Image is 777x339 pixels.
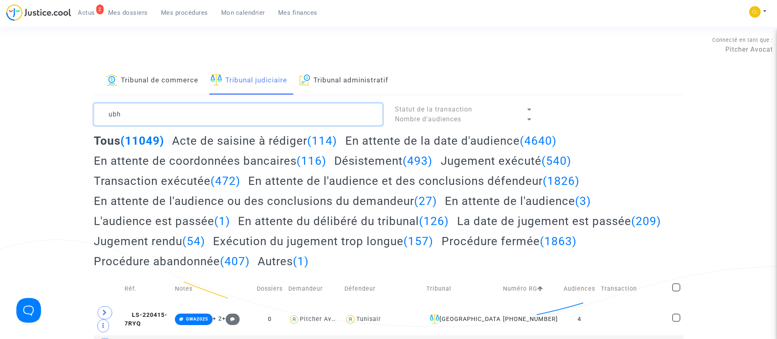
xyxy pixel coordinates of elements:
span: (493) [403,154,433,168]
td: Demandeur [285,274,342,303]
span: (4640) [520,134,557,148]
span: (472) [211,174,240,188]
h2: L'audience est passée [94,214,230,228]
img: icon-user.svg [288,314,300,325]
h2: En attente de coordonnées bancaires [94,154,326,168]
h2: Jugement exécuté [441,154,571,168]
h2: En attente de la date d'audience [345,134,557,148]
h2: En attente de l'audience et des conclusions défendeur [248,174,580,188]
img: jc-logo.svg [6,4,71,21]
span: (126) [419,214,449,228]
span: Connecté en tant que : [712,37,773,43]
h2: Procédure abandonnée [94,254,250,268]
h2: Jugement rendu [94,234,205,248]
td: 0 [254,303,285,335]
span: + [222,315,240,322]
span: Mon calendrier [221,9,265,16]
a: Tribunal de commerce [106,67,198,95]
iframe: Help Scout Beacon - Open [16,298,41,323]
span: GWA2025 [186,316,208,322]
a: Mes finances [272,7,324,19]
span: Mes dossiers [108,9,148,16]
h2: Exécution du jugement trop longue [213,234,433,248]
td: 4 [561,303,598,335]
span: (54) [182,234,205,248]
h2: En attente de l'audience [445,194,591,208]
span: (3) [575,194,591,208]
span: (540) [541,154,571,168]
a: Mes procédures [154,7,215,19]
span: (1) [293,255,309,268]
div: Tunisair [356,316,381,323]
h2: La date de jugement est passée [457,214,661,228]
span: (209) [631,214,661,228]
span: + 2 [213,315,222,322]
td: Réf. [122,274,172,303]
h2: Acte de saisine à rédiger [172,134,337,148]
span: Nombre d'audiences [395,115,461,123]
div: [GEOGRAPHIC_DATA] [426,314,497,324]
span: (1863) [540,234,577,248]
span: (27) [414,194,437,208]
a: 2Actus [71,7,102,19]
span: (407) [220,255,250,268]
td: Tribunal [424,274,500,303]
td: Défendeur [342,274,424,303]
span: Actus [78,9,95,16]
h2: Tous [94,134,164,148]
span: (114) [307,134,337,148]
td: Audiences [561,274,598,303]
td: Numéro RG [500,274,561,303]
a: Mon calendrier [215,7,272,19]
td: [PHONE_NUMBER] [500,303,561,335]
a: Tribunal administratif [299,67,389,95]
h2: Autres [258,254,309,268]
span: Mes procédures [161,9,208,16]
td: Notes [172,274,254,303]
div: Pitcher Avocat [300,316,345,323]
span: (1826) [543,174,580,188]
span: Statut de la transaction [395,105,472,113]
img: icon-user.svg [344,314,356,325]
span: Mes finances [278,9,317,16]
h2: En attente de l'audience ou des conclusions du demandeur [94,194,437,208]
h2: Désistement [334,154,433,168]
h2: Procédure fermée [442,234,577,248]
h2: En attente du délibéré du tribunal [238,214,449,228]
img: 6fca9af68d76bfc0a5525c74dfee314f [749,6,761,18]
td: Dossiers [254,274,285,303]
span: (116) [297,154,326,168]
img: icon-archive.svg [299,74,310,86]
td: Transaction [598,274,669,303]
span: (157) [403,234,433,248]
span: (11049) [120,134,164,148]
h2: Transaction exécutée [94,174,240,188]
img: icon-banque.svg [106,74,118,86]
div: 2 [96,5,104,14]
img: icon-faciliter-sm.svg [211,74,222,86]
img: icon-faciliter-sm.svg [430,314,439,324]
span: (1) [214,214,230,228]
a: Tribunal judiciaire [211,67,287,95]
a: Mes dossiers [102,7,154,19]
span: LS-220415-7RYQ [125,312,168,328]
